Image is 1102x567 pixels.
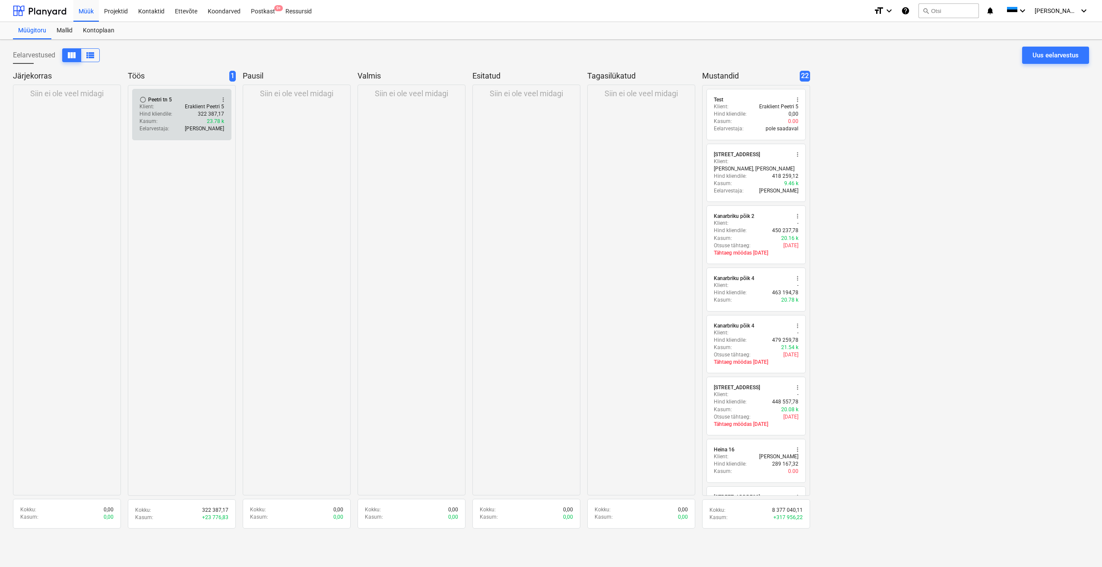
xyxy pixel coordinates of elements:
span: more_vert [794,96,801,103]
p: 418 259,12 [772,173,798,180]
p: 0,00 [678,513,688,521]
i: format_size [874,6,884,16]
p: Otsuse tähtaeg : [714,242,750,249]
button: Otsi [918,3,979,18]
div: Müügitoru [13,22,51,39]
p: 20.78 k [781,296,798,304]
p: 463 194,78 [772,289,798,296]
p: Järjekorras [13,71,117,81]
p: Eelarvestaja : [714,125,744,132]
p: Klient : [714,391,728,398]
p: Eelarvestaja : [139,125,169,132]
p: Klient : [714,282,728,289]
p: Tähtaeg möödas [DATE] [714,249,798,257]
div: [STREET_ADDRESS] [714,151,760,158]
div: Test [714,96,723,103]
p: [DATE] [783,242,798,249]
p: Eelarvestaja : [714,187,744,195]
p: Tähtaeg möödas [DATE] [714,421,798,428]
button: Uus eelarvestus [1022,47,1089,64]
p: Hind kliendile : [714,289,747,296]
p: [PERSON_NAME] [759,187,798,195]
span: 22 [800,71,810,82]
p: Kasum : [714,296,732,304]
p: 21.54 k [781,344,798,351]
p: 450 237,78 [772,227,798,234]
i: keyboard_arrow_down [1079,6,1089,16]
p: Kokku : [595,506,611,513]
p: Eraklient Peetri 5 [759,103,798,110]
p: Tagasilükatud [587,71,692,81]
p: 0,00 [448,506,458,513]
p: Kasum : [714,180,732,187]
p: Kasum : [20,513,38,521]
p: Kasum : [139,118,158,125]
p: 322 387,17 [198,110,224,118]
div: Peetri tn 5 [148,96,172,103]
p: 0,00 [333,513,343,521]
p: Eraklient Peetri 5 [185,103,224,110]
p: Mustandid [702,71,796,82]
span: more_vert [794,275,801,282]
div: Eelarvestused [13,48,100,62]
p: Hind kliendile : [714,173,747,180]
p: Kasum : [714,118,732,125]
p: 0.00 [788,118,798,125]
p: 0.00 [788,468,798,475]
div: Uus eelarvestus [1032,50,1079,61]
i: notifications [986,6,994,16]
p: Esitatud [472,71,577,81]
p: - [797,329,798,337]
p: + 23 776,83 [202,514,228,521]
p: [DATE] [783,413,798,421]
p: Siin ei ole veel midagi [375,88,448,99]
div: Kanarbriku põik 2 [714,213,754,220]
span: Kuva veergudena [66,50,77,60]
div: Kanarbriku põik 4 [714,322,754,329]
i: Abikeskus [901,6,910,16]
p: - [797,220,798,227]
span: 1 [229,71,236,82]
p: Hind kliendile : [714,227,747,234]
p: Kasum : [709,514,728,521]
div: Kanarbriku põik 4 [714,275,754,282]
p: 0,00 [563,513,573,521]
p: - [797,391,798,398]
span: [PERSON_NAME] [1035,7,1078,14]
p: 0,00 [333,506,343,513]
p: 479 259,78 [772,337,798,344]
span: 9+ [274,5,283,11]
span: more_vert [794,213,801,220]
p: Otsuse tähtaeg : [714,413,750,421]
p: Hind kliendile : [139,110,172,118]
a: Mallid [51,22,78,39]
p: 23.78 k [207,118,224,125]
span: Märgi tehtuks [139,96,146,103]
p: 0,00 [104,513,114,521]
span: more_vert [220,96,227,103]
p: Kasum : [365,513,383,521]
p: 0,00 [104,506,114,513]
p: Klient : [714,220,728,227]
p: 0,00 [563,506,573,513]
p: Hind kliendile : [714,337,747,344]
p: Klient : [714,329,728,337]
p: Tähtaeg möödas [DATE] [714,359,798,366]
span: more_vert [794,322,801,329]
p: 0,00 [448,513,458,521]
a: Kontoplaan [78,22,120,39]
p: Kokku : [709,507,725,514]
p: Klient : [714,453,728,460]
p: Hind kliendile : [714,398,747,406]
p: [PERSON_NAME] [759,453,798,460]
p: 322 387,17 [202,507,228,514]
p: Kasum : [714,344,732,351]
p: Kasum : [480,513,498,521]
p: Siin ei ole veel midagi [30,88,104,99]
p: pole saadaval [766,125,798,132]
p: Kasum : [714,235,732,242]
p: 8 377 040,11 [772,507,803,514]
p: Pausil [243,71,347,81]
